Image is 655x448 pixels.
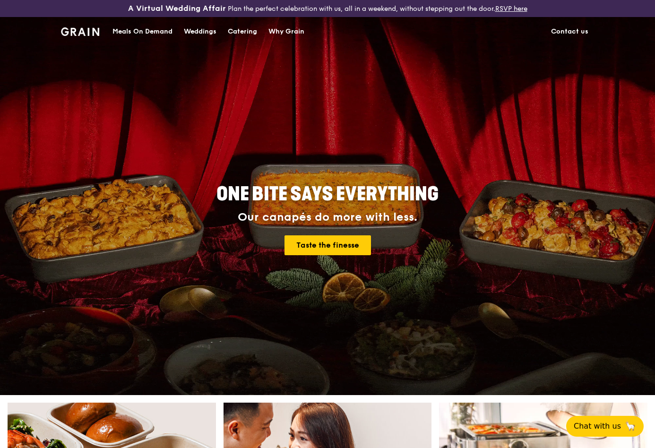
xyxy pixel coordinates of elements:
[545,17,594,46] a: Contact us
[574,421,621,432] span: Chat with us
[566,416,644,437] button: Chat with us🦙
[228,17,257,46] div: Catering
[178,17,222,46] a: Weddings
[157,211,498,224] div: Our canapés do more with less.
[495,5,527,13] a: RSVP here
[61,27,99,36] img: Grain
[263,17,310,46] a: Why Grain
[284,235,371,255] a: Taste the finesse
[112,17,172,46] div: Meals On Demand
[268,17,304,46] div: Why Grain
[625,421,636,432] span: 🦙
[184,17,216,46] div: Weddings
[216,183,439,206] span: ONE BITE SAYS EVERYTHING
[128,4,226,13] h3: A Virtual Wedding Affair
[61,17,99,45] a: GrainGrain
[109,4,546,13] div: Plan the perfect celebration with us, all in a weekend, without stepping out the door.
[222,17,263,46] a: Catering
